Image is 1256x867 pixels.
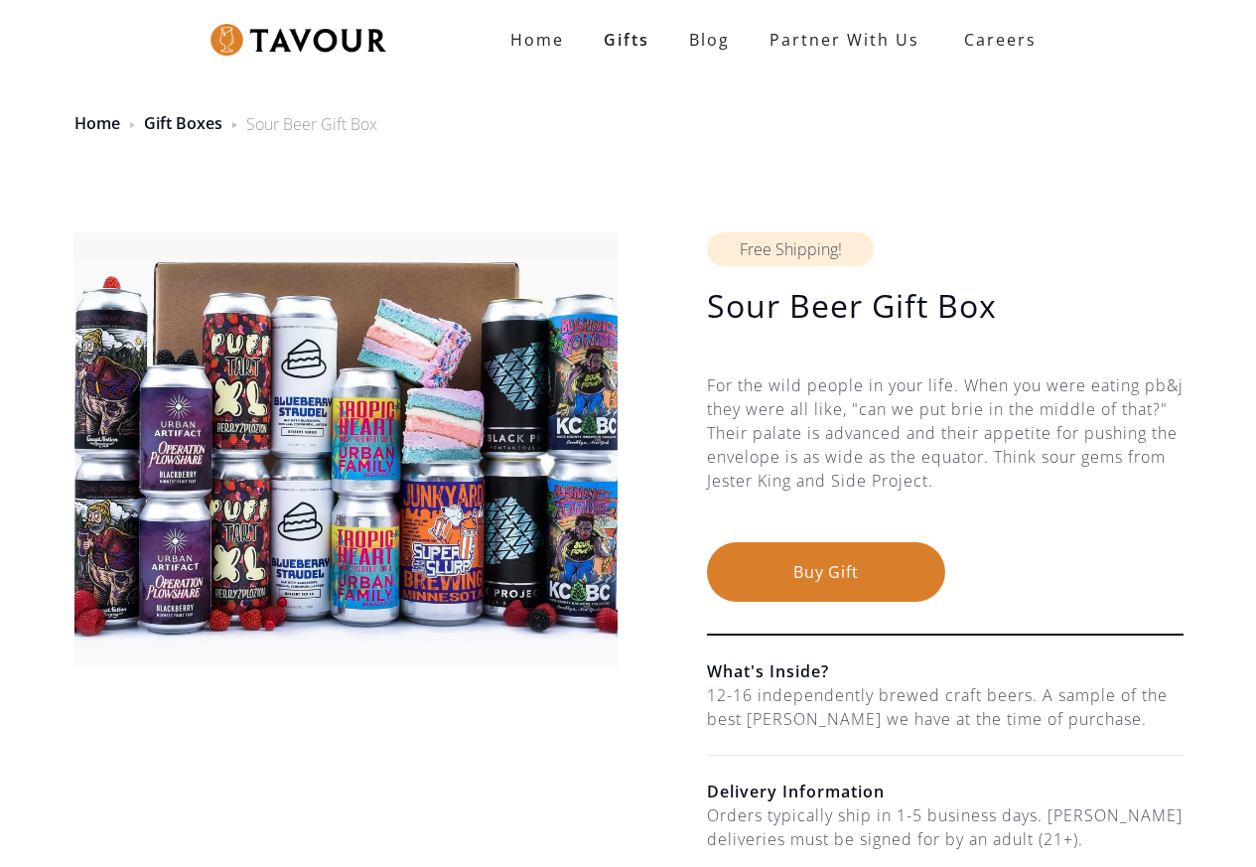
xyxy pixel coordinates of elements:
[707,659,1184,683] h6: What's Inside?
[707,232,874,266] div: Free Shipping!
[74,112,120,134] a: Home
[707,683,1184,731] div: 12-16 independently brewed craft beers. A sample of the best [PERSON_NAME] we have at the time of...
[939,12,1051,68] a: Careers
[707,286,1184,326] h1: Sour Beer Gift Box
[707,373,1184,542] div: For the wild people in your life. When you were eating pb&j they were all like, "can we put brie ...
[750,20,939,60] a: partner with us
[707,780,1184,803] h6: Delivery Information
[669,20,750,60] a: Blog
[964,20,1037,60] strong: Careers
[584,20,669,60] a: Gifts
[707,803,1184,851] div: Orders typically ship in 1-5 business days. [PERSON_NAME] deliveries must be signed for by an adu...
[144,112,222,134] a: Gift Boxes
[510,29,564,51] strong: Home
[490,20,584,60] a: Home
[707,542,945,602] button: Buy Gift
[246,112,377,136] div: Sour Beer Gift Box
